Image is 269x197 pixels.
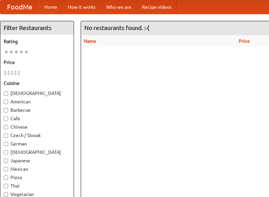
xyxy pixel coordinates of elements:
input: Thai [4,184,8,188]
input: Czech / Slovak [4,133,8,138]
input: Chinese [4,125,8,129]
li: $ [14,69,17,76]
a: FoodMe [0,0,39,14]
label: Japanese [4,157,70,164]
input: Mexican [4,167,8,171]
label: German [4,140,70,147]
a: Price [239,38,250,44]
input: [DEMOGRAPHIC_DATA] [4,150,8,155]
label: [DEMOGRAPHIC_DATA] [4,90,70,97]
input: Cafe [4,117,8,121]
li: $ [7,69,10,76]
li: ★ [14,48,19,56]
input: Vegetarian [4,192,8,197]
a: Home [39,0,63,14]
a: Name [84,38,96,44]
label: Cafe [4,115,70,122]
input: Pizza [4,175,8,180]
a: Who we are [101,0,137,14]
li: ★ [9,48,14,56]
input: Japanese [4,159,8,163]
input: Barbecue [4,108,8,112]
input: German [4,142,8,146]
li: ★ [19,48,24,56]
label: Pizza [4,174,70,181]
label: Chinese [4,124,70,130]
a: How it works [63,0,101,14]
label: Czech / Slovak [4,132,70,139]
li: ★ [4,48,9,56]
label: Barbecue [4,107,70,113]
h5: Price [4,59,70,66]
ng-pluralize: No restaurants found. :-( [84,25,149,31]
label: Thai [4,183,70,189]
li: $ [10,69,14,76]
h5: Rating [4,38,70,45]
li: $ [17,69,21,76]
h5: Cuisine [4,80,70,87]
li: ★ [24,48,29,56]
input: [DEMOGRAPHIC_DATA] [4,91,8,96]
label: [DEMOGRAPHIC_DATA] [4,149,70,156]
h4: Filter Restaurants [0,21,74,35]
input: American [4,100,8,104]
li: $ [4,69,7,76]
label: Mexican [4,166,70,172]
a: Recipe videos [137,0,177,14]
label: American [4,98,70,105]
